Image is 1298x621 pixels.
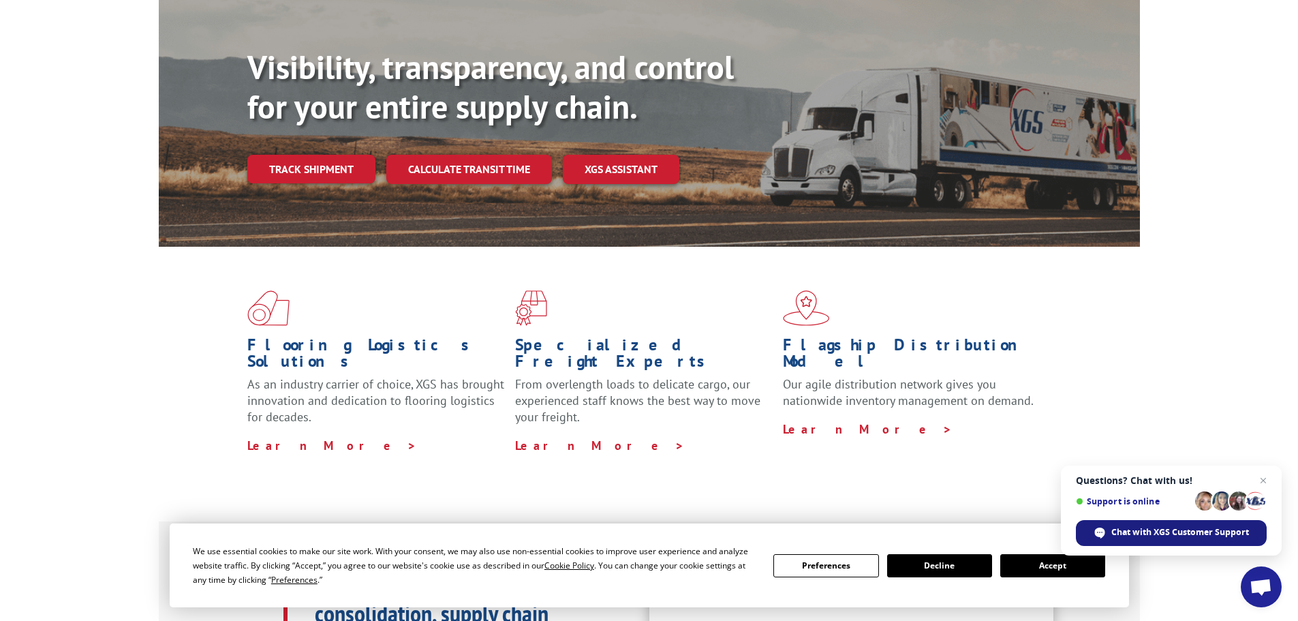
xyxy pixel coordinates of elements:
[1076,520,1267,546] div: Chat with XGS Customer Support
[247,155,375,183] a: Track shipment
[247,337,505,376] h1: Flooring Logistics Solutions
[783,337,1040,376] h1: Flagship Distribution Model
[247,290,290,326] img: xgs-icon-total-supply-chain-intelligence-red
[563,155,679,184] a: XGS ASSISTANT
[193,544,757,587] div: We use essential cookies to make our site work. With your consent, we may also use non-essential ...
[773,554,878,577] button: Preferences
[1000,554,1105,577] button: Accept
[515,376,773,437] p: From overlength loads to delicate cargo, our experienced staff knows the best way to move your fr...
[1241,566,1282,607] div: Open chat
[783,290,830,326] img: xgs-icon-flagship-distribution-model-red
[887,554,992,577] button: Decline
[247,46,734,127] b: Visibility, transparency, and control for your entire supply chain.
[271,574,318,586] span: Preferences
[515,337,773,376] h1: Specialized Freight Experts
[1076,475,1267,486] span: Questions? Chat with us!
[783,421,953,437] a: Learn More >
[544,560,594,571] span: Cookie Policy
[247,376,504,425] span: As an industry carrier of choice, XGS has brought innovation and dedication to flooring logistics...
[247,438,417,453] a: Learn More >
[515,438,685,453] a: Learn More >
[783,376,1034,408] span: Our agile distribution network gives you nationwide inventory management on demand.
[386,155,552,184] a: Calculate transit time
[170,524,1129,607] div: Cookie Consent Prompt
[1076,496,1190,506] span: Support is online
[1111,526,1249,539] span: Chat with XGS Customer Support
[1255,472,1271,489] span: Close chat
[515,290,547,326] img: xgs-icon-focused-on-flooring-red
